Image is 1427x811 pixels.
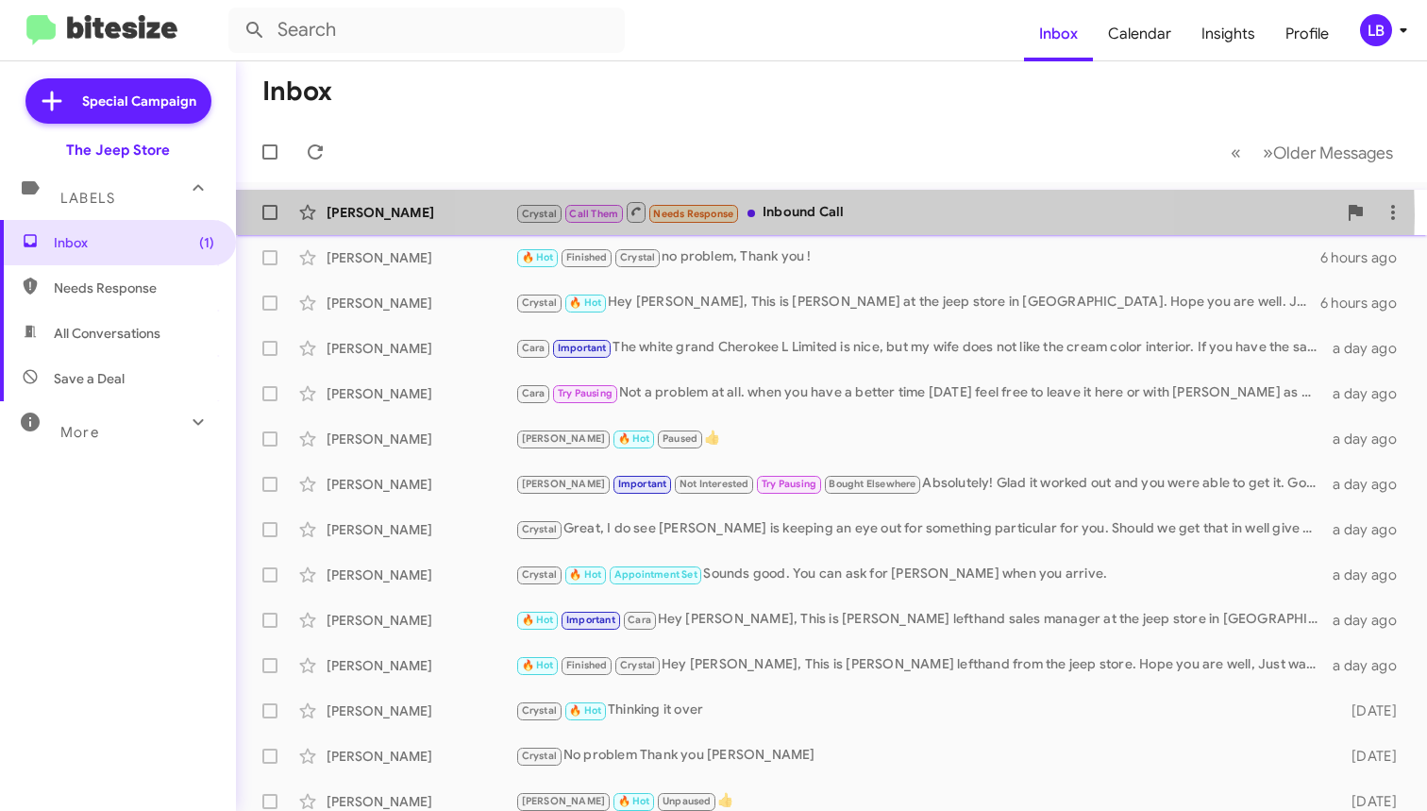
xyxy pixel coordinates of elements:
div: [PERSON_NAME] [327,203,515,222]
div: a day ago [1328,566,1412,584]
div: Inbound Call [515,200,1336,224]
span: Crystal [522,296,557,309]
div: a day ago [1328,611,1412,630]
span: Crystal [522,568,557,581]
input: Search [228,8,625,53]
span: 🔥 Hot [569,704,601,717]
span: [PERSON_NAME] [522,478,606,490]
span: 🔥 Hot [618,795,650,807]
div: a day ago [1328,384,1412,403]
div: a day ago [1328,339,1412,358]
a: Profile [1270,7,1344,61]
div: [PERSON_NAME] [327,339,515,358]
span: Cara [522,387,546,399]
a: Special Campaign [25,78,211,124]
div: 👍 [515,428,1328,449]
span: Needs Response [653,208,733,220]
div: a day ago [1328,430,1412,448]
div: Hey [PERSON_NAME], This is [PERSON_NAME] lefthand sales manager at the jeep store in [GEOGRAPHIC_... [515,609,1328,631]
span: Older Messages [1273,143,1393,163]
div: [DATE] [1328,701,1412,720]
a: Insights [1186,7,1270,61]
span: Important [558,342,607,354]
span: Important [618,478,667,490]
span: Finished [566,251,608,263]
span: 🔥 Hot [522,614,554,626]
div: [DATE] [1328,747,1412,766]
nav: Page navigation example [1220,133,1404,172]
span: » [1263,141,1273,164]
span: Try Pausing [558,387,613,399]
div: [PERSON_NAME] [327,520,515,539]
div: [PERSON_NAME] [327,792,515,811]
div: [PERSON_NAME] [327,701,515,720]
span: Unpaused [663,795,712,807]
div: The Jeep Store [66,141,170,160]
span: Needs Response [54,279,214,297]
div: Hey [PERSON_NAME], This is [PERSON_NAME] at the jeep store in [GEOGRAPHIC_DATA]. Hope you are wel... [515,292,1320,313]
span: 🔥 Hot [522,659,554,671]
div: [PERSON_NAME] [327,611,515,630]
span: Call Them [569,208,618,220]
div: [PERSON_NAME] [327,475,515,494]
span: Bought Elsewhere [829,478,915,490]
div: Thinking it over [515,700,1328,721]
span: « [1231,141,1241,164]
div: no problem, Thank you ! [515,246,1320,268]
span: Crystal [522,704,557,717]
span: Labels [60,190,115,207]
span: Crystal [522,208,557,220]
div: [DATE] [1328,792,1412,811]
div: Sounds good. You can ask for [PERSON_NAME] when you arrive. [515,564,1328,585]
span: Try Pausing [762,478,816,490]
span: Crystal [620,251,655,263]
div: [PERSON_NAME] [327,248,515,267]
h1: Inbox [262,76,332,107]
span: (1) [199,233,214,252]
div: a day ago [1328,520,1412,539]
span: All Conversations [54,324,160,343]
span: 🔥 Hot [522,251,554,263]
div: [PERSON_NAME] [327,747,515,766]
span: Inbox [54,233,214,252]
span: Not Interested [680,478,749,490]
span: Crystal [522,750,557,762]
button: Next [1251,133,1404,172]
span: Appointment Set [614,568,697,581]
div: Hey [PERSON_NAME], This is [PERSON_NAME] lefthand from the jeep store. Hope you are well, Just wa... [515,654,1328,676]
div: The white grand Cherokee L Limited is nice, but my wife does not like the cream color interior. I... [515,337,1328,359]
span: Crystal [620,659,655,671]
a: Calendar [1093,7,1186,61]
div: [PERSON_NAME] [327,294,515,313]
div: Great, I do see [PERSON_NAME] is keeping an eye out for something particular for you. Should we g... [515,518,1328,540]
div: [PERSON_NAME] [327,384,515,403]
span: 🔥 Hot [569,296,601,309]
div: a day ago [1328,475,1412,494]
div: [PERSON_NAME] [327,566,515,584]
div: 6 hours ago [1320,294,1412,313]
div: 6 hours ago [1320,248,1412,267]
span: Finished [566,659,608,671]
span: Save a Deal [54,369,125,388]
span: [PERSON_NAME] [522,795,606,807]
div: [PERSON_NAME] [327,430,515,448]
div: Not a problem at all. when you have a better time [DATE] feel free to leave it here or with [PERS... [515,382,1328,404]
span: Important [566,614,615,626]
a: Inbox [1024,7,1093,61]
button: LB [1344,14,1406,46]
span: Cara [522,342,546,354]
span: Special Campaign [82,92,196,110]
span: [PERSON_NAME] [522,432,606,445]
div: a day ago [1328,656,1412,675]
div: LB [1360,14,1392,46]
span: 🔥 Hot [569,568,601,581]
span: Crystal [522,523,557,535]
span: Paused [663,432,697,445]
button: Previous [1219,133,1252,172]
div: [PERSON_NAME] [327,656,515,675]
div: No problem Thank you [PERSON_NAME] [515,745,1328,767]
